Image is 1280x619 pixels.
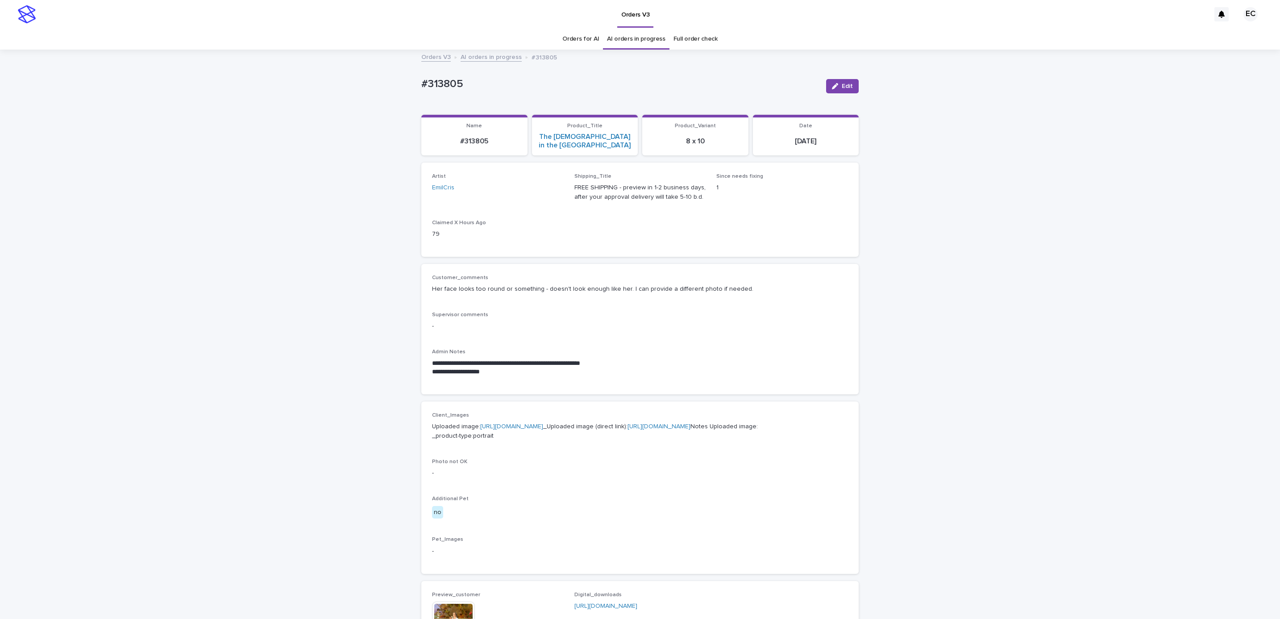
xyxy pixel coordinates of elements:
p: 8 x 10 [648,137,743,146]
a: Orders for AI [562,29,599,50]
span: Pet_Images [432,537,463,542]
a: The [DEMOGRAPHIC_DATA] in the [GEOGRAPHIC_DATA] [537,133,633,150]
span: Shipping_Title [574,174,611,179]
p: #313805 [532,52,557,62]
div: EC [1243,7,1258,21]
span: Since needs fixing [716,174,763,179]
span: Name [466,123,482,129]
span: Artist [432,174,446,179]
a: EmilCris [432,183,454,192]
span: Product_Variant [675,123,716,129]
span: Edit [842,83,853,89]
a: AI orders in progress [607,29,665,50]
a: Full order check [673,29,718,50]
img: stacker-logo-s-only.png [18,5,36,23]
p: Uploaded image: _Uploaded image (direct link): Notes Uploaded image: _product-type:portrait [432,422,848,441]
button: Edit [826,79,859,93]
span: Supervisor comments [432,312,488,318]
p: - [432,547,848,556]
p: #313805 [421,78,819,91]
span: Digital_downloads [574,592,622,598]
p: - [432,322,848,331]
p: 79 [432,230,564,239]
span: Claimed X Hours Ago [432,220,486,226]
span: Photo not OK [432,459,467,464]
a: [URL][DOMAIN_NAME] [628,423,690,430]
span: Additional Pet [432,496,469,502]
span: Date [799,123,812,129]
span: Preview_customer [432,592,480,598]
a: Orders V3 [421,51,451,62]
a: [URL][DOMAIN_NAME] [480,423,543,430]
p: #313805 [427,137,522,146]
p: 1 [716,183,848,192]
p: [DATE] [758,137,854,146]
a: AI orders in progress [461,51,522,62]
span: Product_Title [567,123,603,129]
p: FREE SHIPPING - preview in 1-2 business days, after your approval delivery will take 5-10 b.d. [574,183,706,202]
p: - [432,468,848,478]
div: no [432,506,443,519]
span: Customer_comments [432,275,488,280]
span: Client_Images [432,413,469,418]
p: Her face looks too round or something - doesn't look enough like her. I can provide a different p... [432,284,848,294]
a: [URL][DOMAIN_NAME] [574,603,637,609]
span: Admin Notes [432,349,465,355]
